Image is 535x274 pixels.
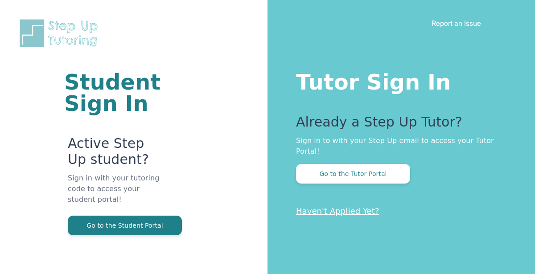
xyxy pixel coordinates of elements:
[296,68,499,93] h1: Tutor Sign In
[432,19,481,28] a: Report an Issue
[68,221,182,229] a: Go to the Student Portal
[296,114,499,135] p: Already a Step Up Tutor?
[296,206,379,216] a: Haven't Applied Yet?
[68,216,182,235] button: Go to the Student Portal
[18,18,103,49] img: Step Up Tutoring horizontal logo
[296,164,410,184] button: Go to the Tutor Portal
[64,71,160,114] h1: Student Sign In
[68,135,160,173] p: Active Step Up student?
[296,169,410,178] a: Go to the Tutor Portal
[68,173,160,216] p: Sign in with your tutoring code to access your student portal!
[296,135,499,157] p: Sign in to with your Step Up email to access your Tutor Portal!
